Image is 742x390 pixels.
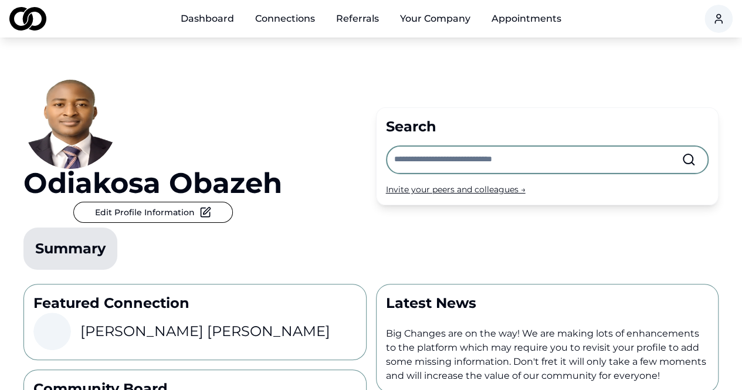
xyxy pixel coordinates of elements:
[246,7,324,30] a: Connections
[171,7,243,30] a: Dashboard
[73,202,233,223] button: Edit Profile Information
[386,327,709,383] p: Big Changes are on the way! We are making lots of enhancements to the platform which may require ...
[35,239,106,258] div: Summary
[80,322,330,341] h3: [PERSON_NAME] [PERSON_NAME]
[23,169,282,197] a: Odiakosa Obazeh
[386,184,709,195] div: Invite your peers and colleagues →
[23,75,117,169] img: c39e0548-0e16-4324-8039-5b607574be71-Odiakosa%20Obazeh-profile_picture.jpg
[482,7,571,30] a: Appointments
[386,294,709,313] p: Latest News
[171,7,571,30] nav: Main
[9,7,46,30] img: logo
[391,7,480,30] button: Your Company
[386,117,709,136] div: Search
[327,7,388,30] a: Referrals
[33,294,357,313] p: Featured Connection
